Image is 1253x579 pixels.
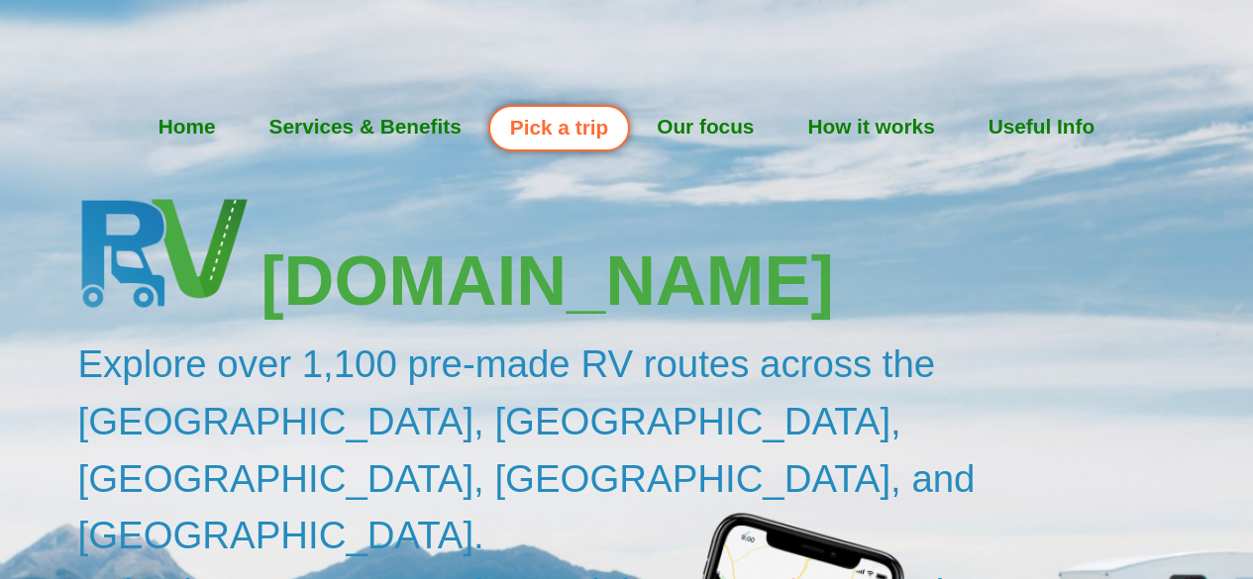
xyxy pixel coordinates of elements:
[488,105,630,151] a: Pick a trip
[630,102,781,151] a: Our focus
[261,246,1210,316] h3: [DOMAIN_NAME]
[781,102,961,151] a: How it works
[132,102,243,151] a: Home
[52,102,1201,151] nav: Menu
[243,102,488,151] a: Services & Benefits
[962,102,1121,151] a: Useful Info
